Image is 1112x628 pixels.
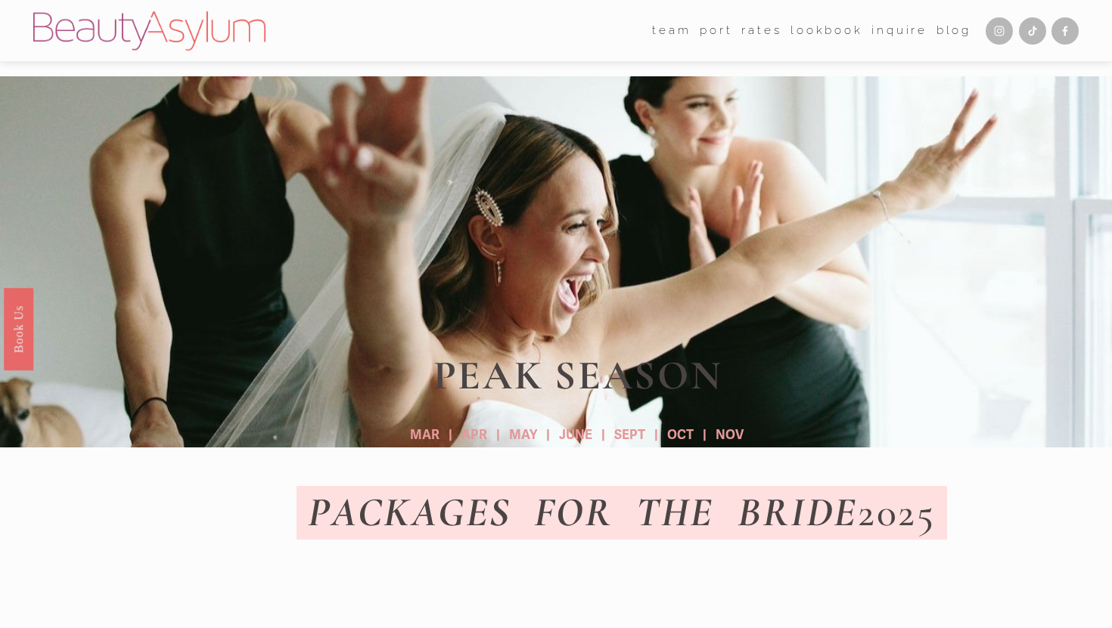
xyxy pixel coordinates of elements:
[652,20,691,41] span: team
[741,19,781,42] a: Rates
[652,19,691,42] a: folder dropdown
[410,427,744,443] strong: MAR | APR | MAY | JUNE | SEPT | OCT | NOV
[1019,17,1046,45] a: TikTok
[4,287,33,370] a: Book Us
[791,19,862,42] a: Lookbook
[986,17,1013,45] a: Instagram
[33,11,266,51] img: Beauty Asylum | Bridal Hair &amp; Makeup Charlotte &amp; Atlanta
[308,487,858,537] em: PACKAGES FOR THE BRIDE
[700,19,732,42] a: port
[297,490,947,535] h1: 2025
[1051,17,1079,45] a: Facebook
[433,351,723,401] strong: PEAK SEASON
[871,19,927,42] a: Inquire
[937,19,971,42] a: Blog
